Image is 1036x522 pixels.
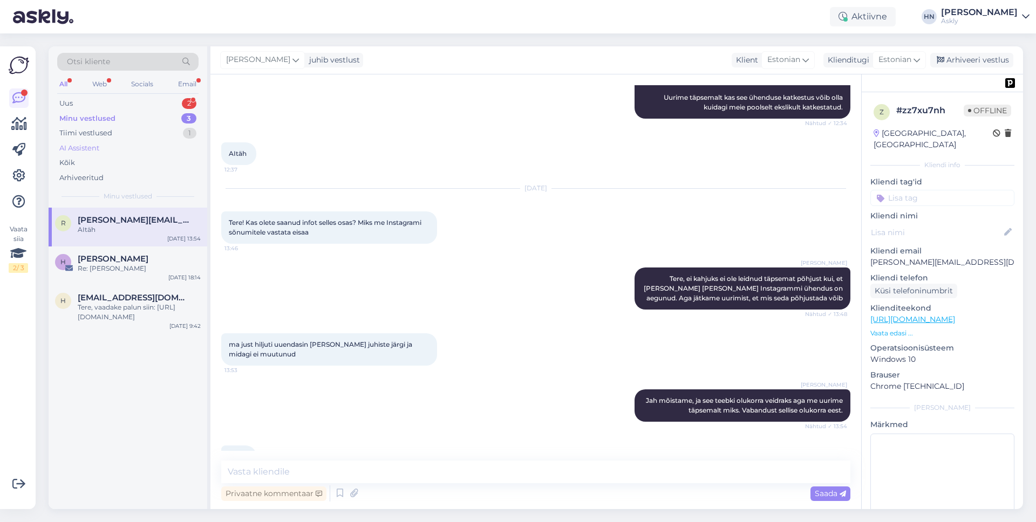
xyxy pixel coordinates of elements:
[59,128,112,139] div: Tiimi vestlused
[930,53,1013,67] div: Arhiveeri vestlus
[941,8,1030,25] a: [PERSON_NAME]Askly
[305,54,360,66] div: juhib vestlust
[870,176,1014,188] p: Kliendi tag'id
[182,98,196,109] div: 2
[870,160,1014,170] div: Kliendi info
[805,310,847,318] span: Nähtud ✓ 13:48
[59,143,99,154] div: AI Assistent
[870,314,955,324] a: [URL][DOMAIN_NAME]
[874,128,993,150] div: [GEOGRAPHIC_DATA], [GEOGRAPHIC_DATA]
[78,264,201,273] div: Re: [PERSON_NAME]
[1005,78,1015,88] img: pd
[767,54,800,66] span: Estonian
[59,173,104,183] div: Arhiveeritud
[830,7,896,26] div: Aktiivne
[221,183,850,193] div: [DATE]
[964,105,1011,116] span: Offline
[870,257,1014,268] p: [PERSON_NAME][EMAIL_ADDRESS][DOMAIN_NAME]
[870,303,1014,314] p: Klienditeekond
[78,303,201,322] div: Tere, vaadake palun siin: [URL][DOMAIN_NAME]
[221,486,326,501] div: Privaatne kommentaar
[805,422,847,430] span: Nähtud ✓ 13:54
[870,284,957,298] div: Küsi telefoninumbrit
[176,77,199,91] div: Email
[644,274,844,302] span: Tere, ei kahjuks ei ole leidnud täpsemat põhjust kui, et [PERSON_NAME] [PERSON_NAME] Instagrammi ...
[226,54,290,66] span: [PERSON_NAME]
[870,369,1014,381] p: Brauser
[870,419,1014,430] p: Märkmed
[823,54,869,66] div: Klienditugi
[9,55,29,75] img: Askly Logo
[870,190,1014,206] input: Lisa tag
[922,9,937,24] div: HN
[870,354,1014,365] p: Windows 10
[78,225,201,235] div: AItäh
[801,381,847,389] span: [PERSON_NAME]
[229,149,247,157] span: AItäh
[878,54,911,66] span: Estonian
[870,403,1014,413] div: [PERSON_NAME]
[104,191,152,201] span: Minu vestlused
[229,218,423,236] span: Tere! Kas olete saanud infot selles osas? Miks me Instagrami sõnumitele vastata eisaa
[896,104,964,117] div: # zz7xu7nh
[870,342,1014,354] p: Operatsioonisüsteem
[57,77,70,91] div: All
[129,77,155,91] div: Socials
[167,235,201,243] div: [DATE] 13:54
[9,224,28,273] div: Vaata siia
[880,108,884,116] span: z
[78,293,190,303] span: hans@askly.me
[181,113,196,124] div: 3
[224,366,265,374] span: 13:53
[60,297,66,305] span: h
[59,157,75,168] div: Kõik
[59,113,115,124] div: Minu vestlused
[224,166,265,174] span: 12:37
[870,245,1014,257] p: Kliendi email
[78,254,148,264] span: Hans Niinemäe
[941,17,1018,25] div: Askly
[870,381,1014,392] p: Chrome [TECHNICAL_ID]
[60,258,66,266] span: H
[224,244,265,252] span: 13:46
[183,128,196,139] div: 1
[870,210,1014,222] p: Kliendi nimi
[870,328,1014,338] p: Vaata edasi ...
[9,263,28,273] div: 2 / 3
[871,226,1002,238] input: Lisa nimi
[169,322,201,330] div: [DATE] 9:42
[59,98,73,109] div: Uus
[805,119,847,127] span: Nähtud ✓ 12:34
[168,273,201,281] div: [DATE] 18:14
[815,489,846,498] span: Saada
[78,215,190,225] span: reene@tupsunupsu.ee
[90,77,109,91] div: Web
[801,259,847,267] span: [PERSON_NAME]
[646,396,844,414] span: Jah mõistame, ja see teebki olukorra veidraks aga me uurime täpsemalt miks. Vabandust sellise olu...
[870,272,1014,284] p: Kliendi telefon
[941,8,1018,17] div: [PERSON_NAME]
[229,340,414,358] span: ma just hiljuti uuendasin [PERSON_NAME] juhiste järgi ja midagi ei muutunud
[61,219,66,227] span: r
[67,56,110,67] span: Otsi kliente
[732,54,758,66] div: Klient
